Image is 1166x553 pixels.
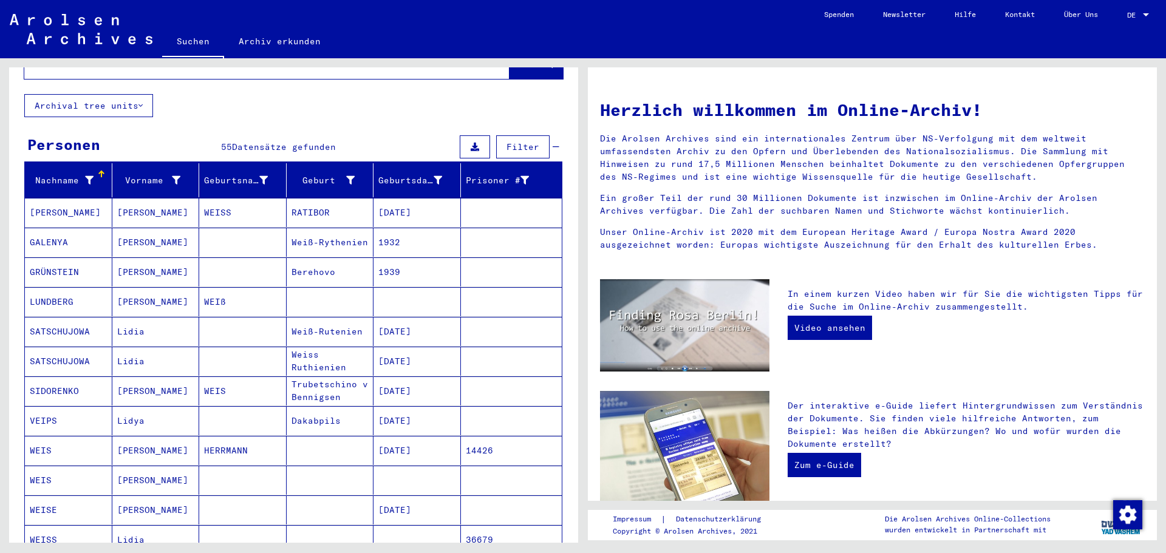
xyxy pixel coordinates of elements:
mat-cell: WEISS [199,198,287,227]
div: Nachname [30,174,94,187]
mat-cell: [PERSON_NAME] [112,495,200,524]
img: video.jpg [600,279,769,371]
mat-header-cell: Geburtsname [199,163,287,197]
mat-cell: [DATE] [373,317,461,346]
mat-header-cell: Prisoner # [461,163,562,197]
mat-cell: GRÜNSTEIN [25,257,112,287]
span: Datensätze gefunden [232,141,336,152]
mat-cell: Weiß-Rythenien [287,228,374,257]
img: Arolsen_neg.svg [10,14,152,44]
mat-cell: [DATE] [373,406,461,435]
mat-cell: SATSCHUJOWA [25,317,112,346]
mat-cell: Dakabpils [287,406,374,435]
mat-cell: WEIS [25,466,112,495]
a: Suchen [162,27,224,58]
mat-cell: [DATE] [373,495,461,524]
mat-cell: 1939 [373,257,461,287]
mat-cell: [PERSON_NAME] [112,198,200,227]
mat-cell: RATIBOR [287,198,374,227]
mat-cell: LUNDBERG [25,287,112,316]
img: eguide.jpg [600,391,769,504]
a: Impressum [613,513,661,526]
mat-cell: SATSCHUJOWA [25,347,112,376]
mat-cell: [PERSON_NAME] [112,287,200,316]
mat-cell: WEIS [199,376,287,405]
mat-cell: HERRMANN [199,436,287,465]
div: Vorname [117,174,181,187]
img: yv_logo.png [1099,509,1144,540]
a: Archiv erkunden [224,27,335,56]
mat-header-cell: Geburt‏ [287,163,374,197]
mat-cell: [PERSON_NAME] [112,466,200,495]
div: Nachname [30,171,112,190]
mat-cell: 1932 [373,228,461,257]
div: | [613,513,776,526]
p: In einem kurzen Video haben wir für Sie die wichtigsten Tipps für die Suche im Online-Archiv zusa... [788,288,1145,313]
mat-cell: WEISE [25,495,112,524]
p: Unser Online-Archiv ist 2020 mit dem European Heritage Award / Europa Nostra Award 2020 ausgezeic... [600,226,1145,251]
mat-cell: Weiß-Rutenien [287,317,374,346]
div: Vorname [117,171,199,190]
p: Der interaktive e-Guide liefert Hintergrundwissen zum Verständnis der Dokumente. Sie finden viele... [788,399,1145,450]
mat-cell: WEIS [25,436,112,465]
p: Die Arolsen Archives Online-Collections [885,514,1051,524]
a: Datenschutzerklärung [666,513,776,526]
mat-cell: [PERSON_NAME] [112,228,200,257]
div: Geburt‏ [291,174,355,187]
mat-cell: Berehovo [287,257,374,287]
p: Ein großer Teil der rund 30 Millionen Dokumente ist inzwischen im Online-Archiv der Arolsen Archi... [600,192,1145,217]
mat-header-cell: Geburtsdatum [373,163,461,197]
mat-cell: [PERSON_NAME] [112,257,200,287]
span: 55 [221,141,232,152]
mat-cell: [DATE] [373,376,461,405]
div: Personen [27,134,100,155]
div: Prisoner # [466,171,548,190]
mat-cell: [DATE] [373,347,461,376]
h1: Herzlich willkommen im Online-Archiv! [600,97,1145,123]
mat-cell: SIDORENKO [25,376,112,405]
div: Geburtsdatum [378,171,460,190]
p: wurden entwickelt in Partnerschaft mit [885,524,1051,535]
div: Prisoner # [466,174,530,187]
span: Filter [506,141,539,152]
mat-cell: [PERSON_NAME] [25,198,112,227]
mat-cell: [PERSON_NAME] [112,376,200,405]
mat-cell: Lidya [112,406,200,435]
mat-cell: VEIPS [25,406,112,435]
a: Video ansehen [788,316,872,340]
mat-cell: GALENYA [25,228,112,257]
mat-cell: [PERSON_NAME] [112,436,200,465]
div: Geburtsname [204,174,268,187]
span: DE [1127,11,1140,19]
mat-cell: WEIß [199,287,287,316]
p: Die Arolsen Archives sind ein internationales Zentrum über NS-Verfolgung mit dem weltweit umfasse... [600,132,1145,183]
button: Archival tree units [24,94,153,117]
div: Geburtsdatum [378,174,442,187]
div: Geburtsname [204,171,286,190]
mat-header-cell: Vorname [112,163,200,197]
p: Copyright © Arolsen Archives, 2021 [613,526,776,537]
img: Zustimmung ändern [1113,500,1142,529]
mat-cell: Lidia [112,347,200,376]
mat-cell: Trubetschino v Bennigsen [287,376,374,405]
mat-header-cell: Nachname [25,163,112,197]
a: Zum e-Guide [788,453,861,477]
mat-cell: [DATE] [373,198,461,227]
button: Filter [496,135,550,158]
mat-cell: [DATE] [373,436,461,465]
div: Geburt‏ [291,171,373,190]
mat-cell: 14426 [461,436,562,465]
mat-cell: Weiss Ruthienien [287,347,374,376]
mat-cell: Lidia [112,317,200,346]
